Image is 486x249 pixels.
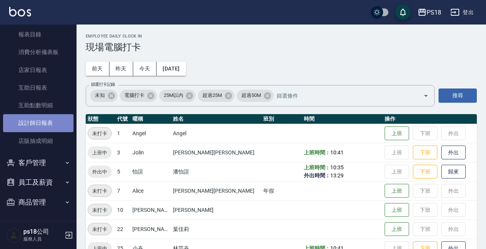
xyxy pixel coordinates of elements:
label: 篩選打卡記錄 [91,82,115,87]
a: 消費分析儀表板 [3,43,73,61]
td: 年假 [261,181,302,200]
th: 姓名 [171,114,261,124]
th: 暱稱 [130,114,171,124]
td: 葉佳莉 [171,220,261,239]
h5: ps18公司 [23,228,62,236]
div: 未知 [90,90,117,102]
td: [PERSON_NAME][PERSON_NAME] [171,143,261,162]
button: 上班 [385,222,409,236]
div: 超過50M [237,90,274,102]
button: 上班 [385,184,409,198]
button: [DATE] [157,62,186,76]
button: 外出 [441,146,466,160]
button: 上班 [385,203,409,217]
p: 服務人員 [23,236,62,242]
button: 下班 [413,146,437,160]
button: 客戶管理 [3,153,73,173]
td: Alice [130,181,171,200]
button: 今天 [133,62,157,76]
button: save [395,5,411,20]
span: 超過25M [198,92,227,99]
button: PS18 [414,5,444,20]
span: 10:35 [330,164,344,170]
h3: 現場電腦打卡 [86,42,477,52]
td: 5 [115,162,130,181]
a: 互助點數明細 [3,97,73,114]
b: 上班時間： [304,149,331,156]
button: Open [420,90,432,102]
td: 7 [115,181,130,200]
td: 怡諠 [130,162,171,181]
button: 登出 [447,5,477,20]
a: 設計師日報表 [3,114,73,132]
div: 超過25M [198,90,235,102]
div: 電腦打卡 [120,90,157,102]
td: Jolin [130,143,171,162]
th: 狀態 [86,114,115,124]
span: 25M以內 [159,92,188,99]
th: 時間 [302,114,383,124]
td: [PERSON_NAME] [130,200,171,220]
a: 報表目錄 [3,26,73,43]
span: 13:29 [330,172,344,179]
td: 1 [115,124,130,143]
td: Angel [130,124,171,143]
td: 3 [115,143,130,162]
td: 10 [115,200,130,220]
button: 歸來 [441,165,466,179]
a: 店販抽成明細 [3,132,73,150]
span: 10:41 [330,149,344,156]
h2: Employee Daily Clock In [86,34,477,39]
button: 昨天 [109,62,133,76]
span: 上班中 [88,149,112,157]
span: 未打卡 [88,187,111,195]
span: 外出中 [88,168,112,176]
td: [PERSON_NAME] [130,220,171,239]
span: 未知 [90,92,109,99]
span: 超過50M [237,92,266,99]
button: 上班 [385,126,409,141]
td: Angel [171,124,261,143]
td: 22 [115,220,130,239]
span: 未打卡 [88,225,111,233]
button: 前天 [86,62,109,76]
td: [PERSON_NAME] [171,200,261,220]
th: 操作 [383,114,477,124]
td: [PERSON_NAME][PERSON_NAME] [171,181,261,200]
span: 未打卡 [88,206,111,214]
button: 商品管理 [3,192,73,212]
td: 潘怡諠 [171,162,261,181]
div: PS18 [427,8,441,17]
img: Person [6,228,21,243]
a: 互助日報表 [3,79,73,97]
div: 25M以內 [159,90,196,102]
button: 員工及薪資 [3,172,73,192]
button: 下班 [413,165,437,179]
span: 未打卡 [88,129,111,138]
img: Logo [9,7,31,16]
input: 篩選條件 [275,89,410,102]
span: 電腦打卡 [120,92,149,99]
a: 店家日報表 [3,61,73,79]
th: 班別 [261,114,302,124]
th: 代號 [115,114,130,124]
b: 上班時間： [304,164,331,170]
button: 搜尋 [439,88,477,103]
b: 外出時間： [304,172,331,179]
